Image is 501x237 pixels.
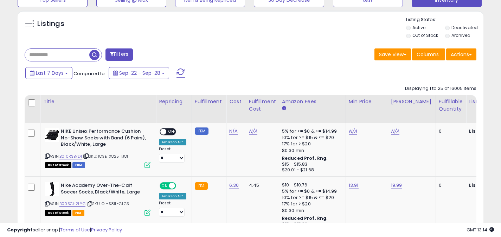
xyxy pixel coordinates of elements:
[406,17,483,23] p: Listing States:
[282,134,340,141] div: 10% for >= $15 & <= $20
[160,183,169,189] span: ON
[229,128,238,135] a: N/A
[282,195,340,201] div: 10% for >= $15 & <= $20
[282,147,340,154] div: $0.30 min
[249,128,257,135] a: N/A
[91,226,122,233] a: Privacy Policy
[282,162,340,167] div: $15 - $15.83
[391,98,433,105] div: [PERSON_NAME]
[45,182,150,215] div: ASIN:
[159,193,186,199] div: Amazon AI *
[349,98,385,105] div: Min Price
[282,201,340,207] div: 17% for > $20
[166,129,178,135] span: OFF
[282,128,340,134] div: 5% for >= $0 & <= $14.99
[249,182,274,189] div: 4.45
[61,128,146,150] b: NIKE Unisex Performance Cushion No-Show Socks with Band (6 Pairs), Black/White, Large
[349,128,357,135] a: N/A
[61,182,146,197] b: Nike Academy Over-The-Calf Soccer Socks, Black/White, Large
[36,70,64,77] span: Last 7 Days
[282,167,340,173] div: $20.01 - $21.68
[349,182,359,189] a: 13.91
[175,183,186,189] span: OFF
[159,98,189,105] div: Repricing
[412,48,445,60] button: Columns
[439,128,461,134] div: 0
[59,153,82,159] a: B010RSB7DI
[195,127,208,135] small: FBM
[45,182,59,196] img: 318soqLkjFL._SL40_.jpg
[25,67,72,79] button: Last 7 Days
[439,98,463,113] div: Fulfillable Quantity
[391,182,402,189] a: 19.99
[60,226,90,233] a: Terms of Use
[282,155,328,161] b: Reduced Prof. Rng.
[86,201,129,206] span: | SKU: OL-S8IL-GLG3
[159,139,186,145] div: Amazon AI *
[391,128,399,135] a: N/A
[282,105,286,112] small: Amazon Fees.
[374,48,411,60] button: Save View
[451,32,470,38] label: Archived
[45,128,59,142] img: 51WAqdtyW8L._SL40_.jpg
[282,215,328,221] b: Reduced Prof. Rng.
[195,182,208,190] small: FBA
[109,67,169,79] button: Sep-22 - Sep-28
[412,25,425,31] label: Active
[45,162,71,168] span: All listings that are currently out of stock and unavailable for purchase on Amazon
[7,227,122,233] div: seller snap | |
[45,210,71,216] span: All listings that are currently out of stock and unavailable for purchase on Amazon
[249,98,276,113] div: Fulfillment Cost
[105,48,133,61] button: Filters
[417,51,439,58] span: Columns
[451,25,478,31] label: Deactivated
[469,182,501,189] b: Listed Price:
[229,182,239,189] a: 6.30
[195,98,223,105] div: Fulfillment
[119,70,160,77] span: Sep-22 - Sep-28
[37,19,64,29] h5: Listings
[83,153,128,159] span: | SKU: 1C3E-XO25-1JO1
[282,188,340,195] div: 5% for >= $0 & <= $14.99
[469,128,501,134] b: Listed Price:
[72,210,84,216] span: FBA
[412,32,438,38] label: Out of Stock
[282,208,340,214] div: $0.30 min
[405,85,476,92] div: Displaying 1 to 25 of 16005 items
[59,201,85,207] a: B003CH2LYG
[467,226,494,233] span: 2025-10-6 13:14 GMT
[159,201,186,217] div: Preset:
[282,182,340,188] div: $10 - $10.76
[282,141,340,147] div: 17% for > $20
[439,182,461,189] div: 0
[159,147,186,163] div: Preset:
[229,98,243,105] div: Cost
[7,226,33,233] strong: Copyright
[282,98,343,105] div: Amazon Fees
[43,98,153,105] div: Title
[45,128,150,167] div: ASIN:
[72,162,85,168] span: FBM
[73,70,106,77] span: Compared to:
[446,48,476,60] button: Actions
